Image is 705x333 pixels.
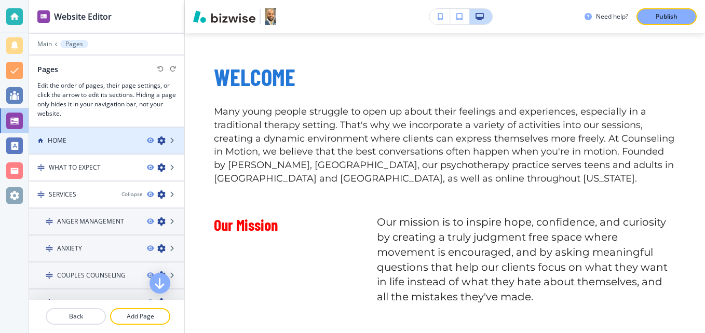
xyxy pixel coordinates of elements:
[29,209,184,235] div: DragANGER MANAGEMENT
[57,271,126,280] h4: COUPLES COUNSELING
[37,164,45,171] img: Drag
[57,217,124,226] h4: ANGER MANAGEMENT
[65,40,83,48] p: Pages
[121,190,143,198] button: Collapse
[193,10,255,23] img: Bizwise Logo
[54,10,112,23] h2: Website Editor
[37,40,52,48] button: Main
[29,262,184,289] div: DragCOUPLES COUNSELING
[49,190,76,199] h4: SERVICES
[214,215,278,234] span: Our Mission
[37,191,45,198] img: Drag
[37,81,176,118] h3: Edit the order of pages, their page settings, or click the arrow to edit its sections. Hiding a p...
[60,40,88,48] button: Pages
[596,12,628,21] h3: Need help?
[214,105,676,186] p: Many young people struggle to open up about their feelings and experiences, especially in a tradi...
[110,308,170,325] button: Add Page
[636,8,697,25] button: Publish
[49,163,101,172] h4: WHAT TO EXPECT
[214,63,295,91] span: WELCOME
[656,12,677,21] p: Publish
[265,8,276,25] img: Your Logo
[29,155,184,182] div: DragWHAT TO EXPECT
[377,215,676,304] p: Our mission is to inspire hope, confidence, and curiosity by creating a truly judgment free space...
[57,244,82,253] h4: ANXIETY
[29,128,184,155] div: HOME
[111,312,169,321] p: Add Page
[46,299,53,306] img: Drag
[57,298,94,307] h4: DEPRESSION
[46,245,53,252] img: Drag
[37,10,50,23] img: editor icon
[46,308,106,325] button: Back
[29,289,184,316] div: DragDEPRESSION
[37,64,58,75] h2: Pages
[48,136,66,145] h4: HOME
[46,272,53,279] img: Drag
[47,312,105,321] p: Back
[29,235,184,262] div: DragANXIETY
[46,218,53,225] img: Drag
